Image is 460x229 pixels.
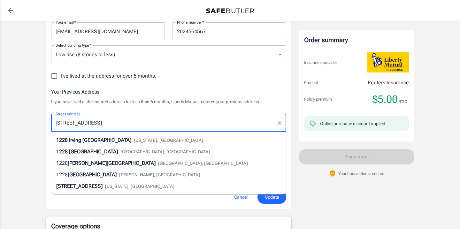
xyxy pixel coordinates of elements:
button: Update [257,190,286,204]
p: Product [304,80,318,86]
span: [US_STATE], [GEOGRAPHIC_DATA] [105,184,174,189]
span: [US_STATE], [GEOGRAPHIC_DATA] [134,138,203,143]
div: Online purchase discount applied. [320,120,387,127]
span: [GEOGRAPHIC_DATA], [GEOGRAPHIC_DATA] [158,161,248,166]
span: 1228 [56,160,68,166]
img: Back to quotes [206,8,254,13]
span: [GEOGRAPHIC_DATA] [68,172,117,178]
span: [GEOGRAPHIC_DATA], [GEOGRAPHIC_DATA] [120,149,210,154]
span: 1228 [56,172,68,178]
label: Street address [56,111,80,117]
a: back to quotes [4,4,17,17]
p: If you have lived at the insured address for less than 6 months, Liberty Mutual requires your pre... [51,98,286,105]
button: Clear [275,118,284,127]
span: /mo. [399,97,409,106]
span: $5.00 [372,93,398,106]
p: Renters Insurance [368,79,409,87]
span: I've lived at the address for over 6 months. [61,72,157,80]
span: Update [265,193,279,201]
input: Enter number [172,22,286,40]
span: 1228 [56,137,68,143]
div: Order summary [304,35,409,45]
button: Cancel [227,190,255,204]
input: Enter email [51,22,165,40]
span: [GEOGRAPHIC_DATA] [69,149,118,155]
span: [PERSON_NAME][GEOGRAPHIC_DATA] [68,160,156,166]
span: [STREET_ADDRESS] [56,183,103,189]
span: 1228 [56,149,68,155]
p: Insurance provider [304,59,337,66]
label: Your email [56,19,76,25]
span: Irving [GEOGRAPHIC_DATA] [69,137,131,143]
p: Your transaction is secure [338,171,384,177]
div: Low rise (8 stories or less) [51,45,286,63]
p: Policy premium [304,96,332,103]
img: Liberty Mutual [367,52,409,73]
span: [PERSON_NAME], [GEOGRAPHIC_DATA] [119,172,200,177]
label: Select building type [56,42,91,48]
h6: Your Previous Address [51,88,286,96]
label: Phone number [177,19,204,25]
